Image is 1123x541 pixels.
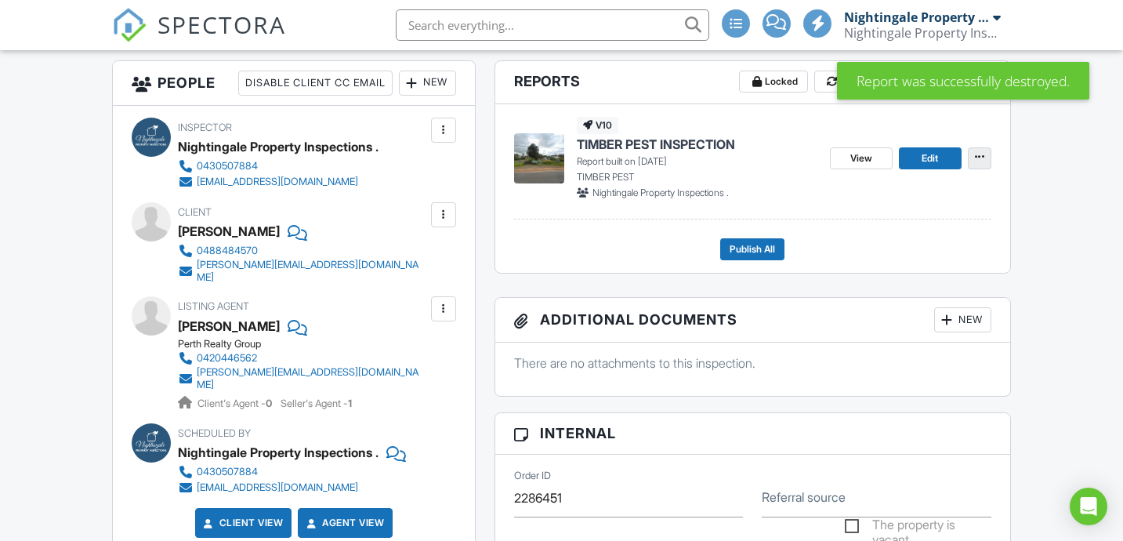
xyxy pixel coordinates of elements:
[197,481,358,494] div: [EMAIL_ADDRESS][DOMAIN_NAME]
[281,398,352,409] span: Seller's Agent -
[495,298,1010,343] h3: Additional Documents
[197,176,358,188] div: [EMAIL_ADDRESS][DOMAIN_NAME]
[178,338,440,350] div: Perth Realty Group
[178,314,280,338] a: [PERSON_NAME]
[399,71,456,96] div: New
[178,220,280,243] div: [PERSON_NAME]
[197,352,257,365] div: 0420446562
[113,61,475,106] h3: People
[178,174,366,190] a: [EMAIL_ADDRESS][DOMAIN_NAME]
[514,354,991,372] p: There are no attachments to this inspection.
[197,466,258,478] div: 0430507884
[178,259,427,284] a: [PERSON_NAME][EMAIL_ADDRESS][DOMAIN_NAME]
[934,307,991,332] div: New
[178,480,393,496] a: [EMAIL_ADDRESS][DOMAIN_NAME]
[495,413,1010,454] h3: Internal
[178,350,427,366] a: 0420446562
[201,515,284,531] a: Client View
[178,441,379,464] div: Nightingale Property Inspections .
[112,21,286,54] a: SPECTORA
[197,245,258,257] div: 0488484570
[197,259,427,284] div: [PERSON_NAME][EMAIL_ADDRESS][DOMAIN_NAME]
[197,366,427,391] div: [PERSON_NAME][EMAIL_ADDRESS][DOMAIN_NAME]
[844,9,989,25] div: Nightingale Property Inspections .
[845,517,991,537] label: The property is vacant
[158,8,286,41] span: SPECTORA
[178,135,379,158] div: Nightingale Property Inspections .
[762,488,846,506] label: Referral source
[178,206,212,218] span: Client
[197,160,258,172] div: 0430507884
[266,398,272,409] strong: 0
[238,71,393,96] div: Disable Client CC Email
[178,464,393,480] a: 0430507884
[844,25,1001,41] div: Nightingale Property Inspections
[112,8,147,42] img: The Best Home Inspection Software - Spectora
[178,300,249,312] span: Listing Agent
[837,62,1089,100] div: Report was successfully destroyed.
[197,398,274,409] span: Client's Agent -
[514,469,551,483] label: Order ID
[348,398,352,409] strong: 1
[303,515,384,531] a: Agent View
[178,122,232,133] span: Inspector
[178,427,251,439] span: Scheduled By
[1070,488,1107,525] div: Open Intercom Messenger
[178,366,427,391] a: [PERSON_NAME][EMAIL_ADDRESS][DOMAIN_NAME]
[396,9,709,41] input: Search everything...
[178,158,366,174] a: 0430507884
[178,243,427,259] a: 0488484570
